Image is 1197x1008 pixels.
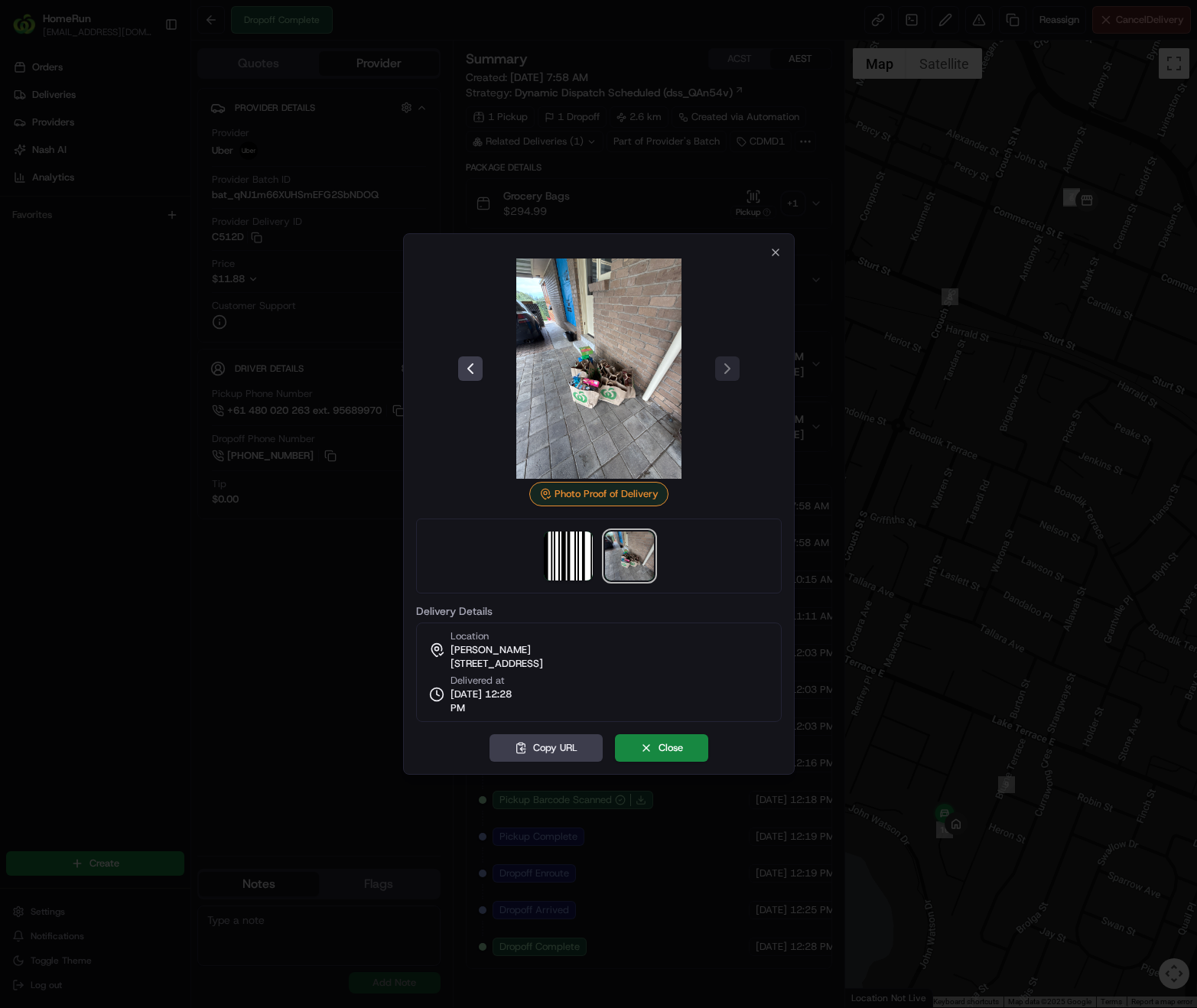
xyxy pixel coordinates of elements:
[451,688,521,715] span: [DATE] 12:28 PM
[451,643,531,657] span: [PERSON_NAME]
[451,629,489,643] span: Location
[416,606,782,616] label: Delivery Details
[529,482,668,506] div: Photo Proof of Delivery
[544,532,593,580] img: barcode_scan_on_pickup image
[615,734,708,762] button: Close
[605,532,654,580] img: photo_proof_of_delivery image
[490,734,603,762] button: Copy URL
[451,674,521,688] span: Delivered at
[489,259,709,479] img: photo_proof_of_delivery image
[451,657,543,671] span: [STREET_ADDRESS]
